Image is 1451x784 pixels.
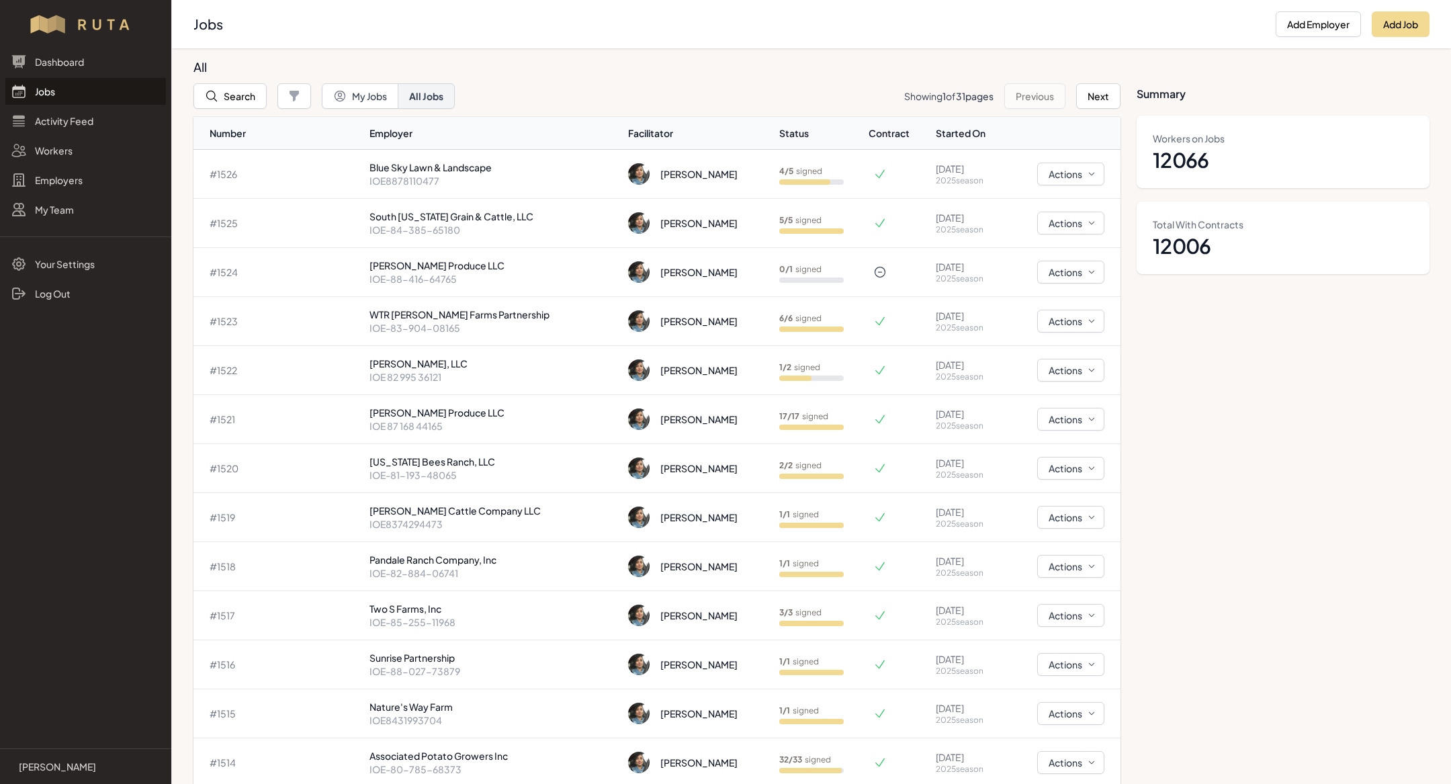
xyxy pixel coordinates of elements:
th: Employer [364,117,623,150]
p: IOE-88-027-73879 [369,664,617,678]
b: 0 / 1 [779,264,793,274]
p: Nature's Way Farm [369,700,617,713]
p: Associated Potato Growers Inc [369,749,617,763]
button: Actions [1037,555,1104,578]
button: Actions [1037,212,1104,234]
p: [DATE] [936,554,1001,568]
div: [PERSON_NAME] [660,265,738,279]
a: My Team [5,196,166,223]
div: [PERSON_NAME] [660,167,738,181]
p: 2025 season [936,372,1001,382]
button: Previous [1004,83,1065,109]
p: signed [779,705,819,716]
p: IOE 82 995 36121 [369,370,617,384]
p: Sunrise Partnership [369,651,617,664]
nav: Pagination [904,83,1120,109]
a: [PERSON_NAME] [11,760,161,773]
p: [DATE] [936,211,1001,224]
p: [DATE] [936,358,1001,372]
a: Employers [5,167,166,193]
button: Actions [1037,653,1104,676]
p: signed [779,509,819,520]
p: WTR [PERSON_NAME] Farms Partnership [369,308,617,321]
p: [DATE] [936,309,1001,322]
button: My Jobs [322,83,398,109]
p: [DATE] [936,701,1001,715]
button: Actions [1037,408,1104,431]
button: Actions [1037,310,1104,333]
p: 2025 season [936,421,1001,431]
p: [PERSON_NAME] Produce LLC [369,406,617,419]
p: [DATE] [936,505,1001,519]
p: IOE8374294473 [369,517,617,531]
div: [PERSON_NAME] [660,756,738,769]
button: Add Employer [1276,11,1361,37]
p: signed [779,215,822,226]
button: Actions [1037,506,1104,529]
b: 5 / 5 [779,215,793,225]
p: IOE-88-416-64765 [369,272,617,286]
div: [PERSON_NAME] [660,560,738,573]
a: Log Out [5,280,166,307]
b: 4 / 5 [779,166,793,176]
p: [PERSON_NAME] [19,760,96,773]
dd: 12066 [1153,148,1413,172]
p: [DATE] [936,407,1001,421]
p: IOE-83-904-08165 [369,321,617,335]
p: IOE-82-884-06741 [369,566,617,580]
button: Add Job [1372,11,1430,37]
p: signed [779,607,822,618]
p: signed [779,264,822,275]
div: [PERSON_NAME] [660,658,738,671]
button: Next [1076,83,1120,109]
p: 2025 season [936,224,1001,235]
td: # 1519 [193,493,364,542]
button: Actions [1037,702,1104,725]
td: # 1522 [193,346,364,395]
dt: Total With Contracts [1153,218,1413,231]
td: # 1515 [193,689,364,738]
p: Blue Sky Lawn & Landscape [369,161,617,174]
b: 1 / 1 [779,509,790,519]
button: Actions [1037,261,1104,284]
b: 2 / 2 [779,460,793,470]
p: IOE8431993704 [369,713,617,727]
td: # 1516 [193,640,364,689]
button: All Jobs [398,83,455,109]
h2: Jobs [193,15,1265,34]
td: # 1525 [193,199,364,248]
h3: Summary [1137,59,1430,102]
p: [US_STATE] Bees Ranch, LLC [369,455,617,468]
p: [DATE] [936,750,1001,764]
div: [PERSON_NAME] [660,511,738,524]
p: signed [779,166,822,177]
p: [DATE] [936,162,1001,175]
p: IOE-81-193-48065 [369,468,617,482]
span: 31 pages [956,90,994,102]
p: 2025 season [936,568,1001,578]
th: Number [193,117,364,150]
div: [PERSON_NAME] [660,707,738,720]
p: 2025 season [936,519,1001,529]
p: signed [779,411,828,422]
td: # 1524 [193,248,364,297]
p: 2025 season [936,666,1001,677]
b: 17 / 17 [779,411,799,421]
div: [PERSON_NAME] [660,462,738,475]
p: signed [779,558,819,569]
p: Showing of [904,89,994,103]
button: Search [193,83,267,109]
div: [PERSON_NAME] [660,412,738,426]
p: 2025 season [936,715,1001,726]
p: IOE-80-785-68373 [369,763,617,776]
button: Actions [1037,751,1104,774]
td: # 1520 [193,444,364,493]
th: Started On [930,117,1006,150]
b: 1 / 1 [779,558,790,568]
button: Actions [1037,163,1104,185]
td: # 1518 [193,542,364,591]
p: Pandale Ranch Company, Inc [369,553,617,566]
th: Contract [868,117,930,150]
th: Facilitator [623,117,773,150]
p: [DATE] [936,260,1001,273]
